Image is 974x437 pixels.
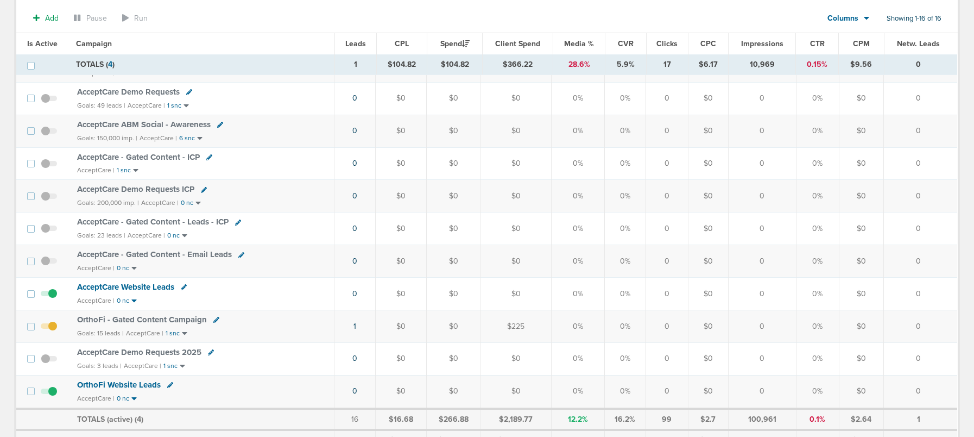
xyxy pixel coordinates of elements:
td: $0 [688,180,728,213]
td: $16.68 [376,409,426,430]
td: 0 [646,147,688,180]
td: 0 [646,213,688,245]
small: Goals: 15 leads | [77,329,124,338]
td: 0% [796,310,839,342]
td: 0 [728,180,796,213]
a: 1 [353,322,356,331]
small: AcceptCare | [128,102,165,109]
span: AcceptCare - Gated Content - Leads - ICP [77,217,229,227]
td: 0% [604,213,646,245]
td: 0 [728,147,796,180]
small: AcceptCare | [126,329,163,337]
small: AcceptCare | [140,134,177,142]
td: $9.56 [838,55,884,74]
span: Media % [564,39,594,48]
td: 0 [728,375,796,408]
td: $0 [839,245,884,278]
span: CVR [618,39,634,48]
span: AcceptCare Demo Requests ICP [77,184,194,194]
td: 16.2% [604,409,646,430]
button: Add [27,10,65,26]
td: 0 [884,342,957,375]
td: 0% [796,82,839,115]
span: CPM [853,39,870,48]
small: 1 snc [163,362,178,370]
span: Impressions [741,39,783,48]
td: $0 [480,115,552,147]
small: 0 nc [117,395,129,403]
td: $0 [688,278,728,310]
td: 0.15% [796,55,838,74]
td: 0 [728,115,796,147]
td: 0 [646,245,688,278]
td: 0% [796,180,839,213]
td: 0 [884,278,957,310]
td: $0 [376,342,426,375]
td: 10,969 [729,55,796,74]
td: $0 [839,278,884,310]
span: Add [45,14,59,23]
td: $0 [426,245,480,278]
small: AcceptCare | [77,395,115,402]
td: $0 [426,375,480,408]
a: 0 [352,224,357,233]
small: Goals: 23 leads | [77,232,125,240]
td: $0 [839,147,884,180]
small: 1 snc [117,166,131,174]
td: 0% [552,310,604,342]
span: AcceptCare Demo Requests 2025 [77,347,201,357]
a: 0 [352,93,357,103]
td: 0 [884,245,957,278]
span: 4 [108,60,112,69]
span: 4 [137,415,141,424]
td: 0% [552,180,604,213]
td: $0 [426,213,480,245]
td: $2.7 [688,409,728,430]
a: 0 [352,191,357,201]
td: 99 [646,409,688,430]
small: 1 snc [166,329,180,338]
td: TOTALS (active) ( ) [71,409,334,430]
td: 0 [884,375,957,408]
td: 0 [884,115,957,147]
td: 5.9% [605,55,647,74]
small: Goals: 3 leads | [77,362,122,370]
td: $0 [426,310,480,342]
td: $0 [839,82,884,115]
a: 0 [352,159,357,168]
td: 0% [604,180,646,213]
td: 0% [796,115,839,147]
td: 0% [552,82,604,115]
td: 0% [552,213,604,245]
td: $0 [376,310,426,342]
td: 100,961 [728,409,796,430]
td: 0 [728,278,796,310]
td: $0 [426,342,480,375]
td: $0 [480,213,552,245]
span: CPL [395,39,409,48]
span: Showing 1-16 of 16 [887,14,941,23]
td: 0 [728,342,796,375]
td: 0 [646,375,688,408]
span: AcceptCare ABM Social - Awareness [77,120,211,129]
td: 0% [552,115,604,147]
td: 0% [552,342,604,375]
td: $6.17 [688,55,729,74]
td: 0% [604,278,646,310]
span: AcceptCare - Gated Content - ICP [77,152,200,162]
td: 0 [884,55,957,74]
td: $104.82 [427,55,483,74]
span: CPC [700,39,716,48]
a: 0 [352,289,357,298]
td: $0 [480,82,552,115]
td: 0% [796,342,839,375]
span: AcceptCare - Gated Content - Email Leads [77,249,232,259]
td: $0 [426,115,480,147]
small: AcceptCare | [128,232,165,239]
td: $0 [839,342,884,375]
td: 0% [552,245,604,278]
td: 0 [646,180,688,213]
small: 0 nc [117,297,129,305]
td: $0 [688,342,728,375]
td: 1 [335,55,376,74]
